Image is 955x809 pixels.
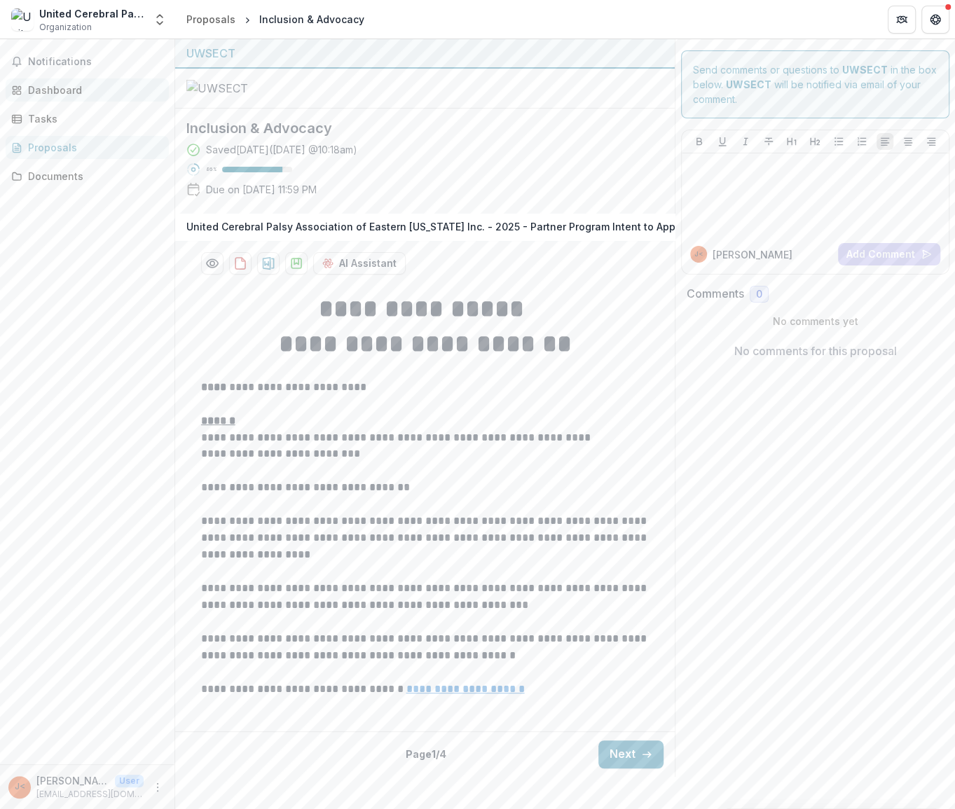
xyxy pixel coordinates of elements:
a: Tasks [6,107,169,130]
nav: breadcrumb [181,9,370,29]
span: Notifications [28,56,163,68]
div: Joanna Marrero <grants@ucpect.org> <grants@ucpect.org> [694,251,703,258]
div: Dashboard [28,83,158,97]
div: Saved [DATE] ( [DATE] @ 10:18am ) [206,142,357,157]
button: download-proposal [229,252,252,275]
button: Preview e3b9741c-068c-4f79-9b60-163c8e6310ca-1.pdf [201,252,224,275]
p: [EMAIL_ADDRESS][DOMAIN_NAME] [36,788,144,801]
button: Bullet List [830,133,847,150]
button: Align Center [900,133,916,150]
div: Inclusion & Advocacy [259,12,364,27]
h2: Inclusion & Advocacy [186,120,641,137]
p: Page 1 / 4 [406,747,446,761]
button: Partners [888,6,916,34]
button: Get Help [921,6,949,34]
div: Send comments or questions to in the box below. will be notified via email of your comment. [681,50,949,118]
p: No comments for this proposal [734,343,897,359]
button: Next [598,740,664,768]
strong: UWSECT [842,64,888,76]
p: No comments yet [687,314,944,329]
p: United Cerebral Palsy Association of Eastern [US_STATE] Inc. - 2025 - Partner Program Intent to A... [186,219,684,234]
button: Heading 1 [783,133,800,150]
a: Dashboard [6,78,169,102]
a: Proposals [6,136,169,159]
button: Bold [691,133,708,150]
span: Organization [39,21,92,34]
button: Heading 2 [806,133,823,150]
a: Documents [6,165,169,188]
div: Proposals [186,12,235,27]
button: Align Right [923,133,940,150]
button: Align Left [877,133,893,150]
button: Ordered List [853,133,870,150]
img: United Cerebral Palsy Association of Eastern Connecticut Inc. [11,8,34,31]
strong: UWSECT [726,78,771,90]
h2: Comments [687,287,744,300]
a: Proposals [181,9,241,29]
div: UWSECT [186,45,664,62]
span: 0 [756,289,762,300]
p: [PERSON_NAME] <[EMAIL_ADDRESS][DOMAIN_NAME]> <[EMAIL_ADDRESS][DOMAIN_NAME]> [36,773,109,788]
button: Italicize [737,133,754,150]
div: United Cerebral Palsy Association of Eastern [US_STATE] Inc. [39,6,144,21]
p: Due on [DATE] 11:59 PM [206,182,317,197]
button: download-proposal [257,252,280,275]
img: UWSECT [186,80,327,97]
button: More [149,779,166,796]
div: Proposals [28,140,158,155]
button: Underline [714,133,731,150]
p: User [115,775,144,787]
button: Strike [760,133,777,150]
button: Open entity switcher [150,6,170,34]
button: download-proposal [285,252,308,275]
button: Add Comment [838,243,940,265]
button: Notifications [6,50,169,73]
p: 86 % [206,165,217,174]
div: Joanna Marrero <grants@ucpect.org> <grants@ucpect.org> [15,782,25,791]
div: Documents [28,169,158,184]
p: [PERSON_NAME] [713,247,792,262]
div: Tasks [28,111,158,126]
button: AI Assistant [313,252,406,275]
